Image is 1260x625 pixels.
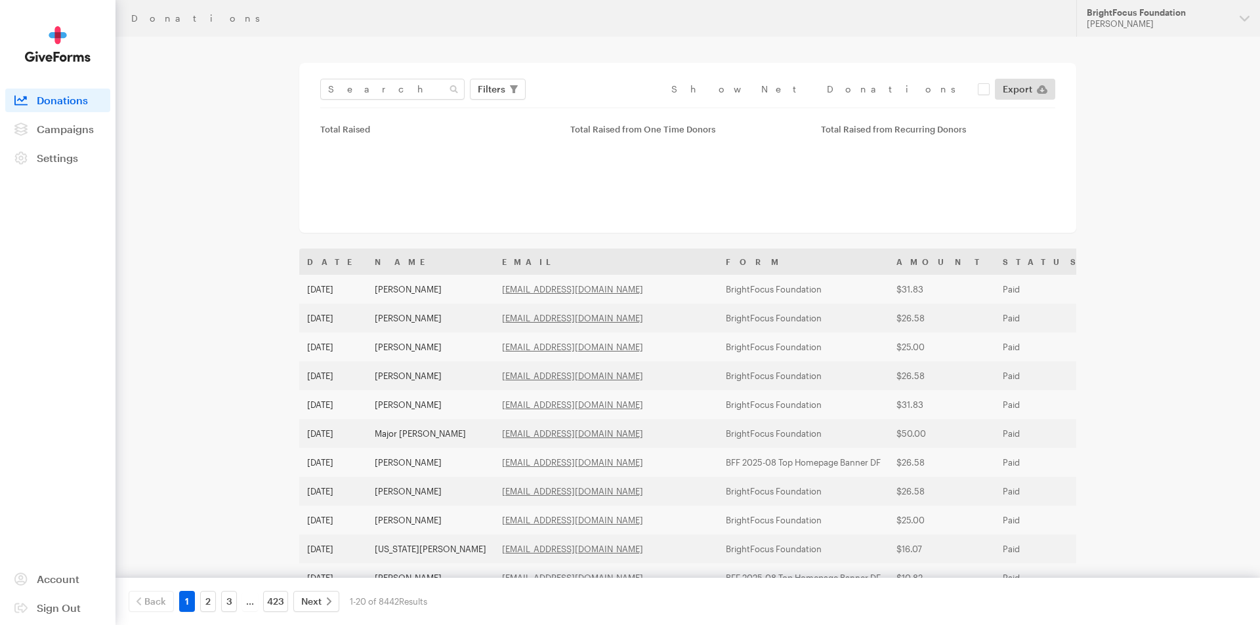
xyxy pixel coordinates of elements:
td: $16.07 [889,534,995,563]
td: [DATE] [299,506,367,534]
td: BrightFocus Foundation [718,333,889,361]
td: $25.00 [889,506,995,534]
th: Amount [889,249,995,275]
a: [EMAIL_ADDRESS][DOMAIN_NAME] [502,284,643,294]
a: Campaigns [5,117,110,141]
a: [EMAIL_ADDRESS][DOMAIN_NAME] [502,313,643,323]
td: Paid [995,448,1091,477]
td: [PERSON_NAME] [367,390,494,419]
td: BrightFocus Foundation [718,534,889,563]
a: [EMAIL_ADDRESS][DOMAIN_NAME] [502,544,643,554]
a: Donations [5,89,110,112]
td: Paid [995,477,1091,506]
a: 3 [221,591,237,612]
td: BrightFocus Foundation [718,361,889,390]
td: [PERSON_NAME] [367,563,494,592]
td: [DATE] [299,477,367,506]
a: [EMAIL_ADDRESS][DOMAIN_NAME] [502,428,643,439]
span: Results [399,596,427,607]
span: Account [37,573,79,585]
td: [PERSON_NAME] [367,477,494,506]
td: BFF 2025-08 Top Homepage Banner DF [718,448,889,477]
td: [DATE] [299,534,367,563]
td: BFF 2025-08 Top Homepage Banner DF [718,563,889,592]
td: [DATE] [299,419,367,448]
td: Paid [995,333,1091,361]
td: [DATE] [299,275,367,304]
th: Status [995,249,1091,275]
span: Sign Out [37,601,81,614]
th: Name [367,249,494,275]
td: Paid [995,390,1091,419]
td: [DATE] [299,304,367,333]
div: Total Raised from One Time Donors [570,124,805,134]
td: $26.58 [889,361,995,390]
td: Paid [995,361,1091,390]
td: $50.00 [889,419,995,448]
td: $26.58 [889,448,995,477]
a: Account [5,567,110,591]
a: [EMAIL_ADDRESS][DOMAIN_NAME] [502,515,643,525]
div: Total Raised [320,124,555,134]
td: [PERSON_NAME] [367,333,494,361]
a: Next [293,591,339,612]
td: $10.82 [889,563,995,592]
a: Export [995,79,1055,100]
td: $31.83 [889,390,995,419]
td: Major [PERSON_NAME] [367,419,494,448]
td: [PERSON_NAME] [367,275,494,304]
td: [DATE] [299,563,367,592]
td: [PERSON_NAME] [367,304,494,333]
span: Next [301,594,322,609]
a: [EMAIL_ADDRESS][DOMAIN_NAME] [502,573,643,583]
td: BrightFocus Foundation [718,275,889,304]
a: [EMAIL_ADDRESS][DOMAIN_NAME] [502,457,643,468]
th: Email [494,249,718,275]
a: [EMAIL_ADDRESS][DOMAIN_NAME] [502,342,643,352]
img: GiveForms [25,26,91,62]
td: [DATE] [299,333,367,361]
td: $26.58 [889,304,995,333]
span: Filters [478,81,505,97]
td: BrightFocus Foundation [718,477,889,506]
td: [DATE] [299,448,367,477]
span: Settings [37,151,78,164]
a: Sign Out [5,596,110,620]
td: Paid [995,275,1091,304]
a: [EMAIL_ADDRESS][DOMAIN_NAME] [502,399,643,410]
td: BrightFocus Foundation [718,390,889,419]
td: Paid [995,534,1091,563]
div: [PERSON_NAME] [1087,18,1229,30]
span: Donations [37,94,88,106]
td: [PERSON_NAME] [367,361,494,390]
span: Campaigns [37,123,94,135]
td: Paid [995,506,1091,534]
td: [PERSON_NAME] [367,448,494,477]
span: Export [1003,81,1032,97]
td: Paid [995,563,1091,592]
td: BrightFocus Foundation [718,304,889,333]
td: $26.58 [889,477,995,506]
div: 1-20 of 8442 [350,591,427,612]
a: 2 [200,591,216,612]
td: BrightFocus Foundation [718,419,889,448]
td: $25.00 [889,333,995,361]
div: Total Raised from Recurring Donors [821,124,1055,134]
div: BrightFocus Foundation [1087,7,1229,18]
th: Form [718,249,889,275]
a: 423 [263,591,288,612]
td: BrightFocus Foundation [718,506,889,534]
th: Date [299,249,367,275]
td: Paid [995,304,1091,333]
td: [DATE] [299,390,367,419]
a: [EMAIL_ADDRESS][DOMAIN_NAME] [502,486,643,496]
a: [EMAIL_ADDRESS][DOMAIN_NAME] [502,371,643,381]
td: [DATE] [299,361,367,390]
input: Search Name & Email [320,79,465,100]
td: Paid [995,419,1091,448]
a: Settings [5,146,110,170]
td: [PERSON_NAME] [367,506,494,534]
button: Filters [470,79,526,100]
td: [US_STATE][PERSON_NAME] [367,534,494,563]
td: $31.83 [889,275,995,304]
